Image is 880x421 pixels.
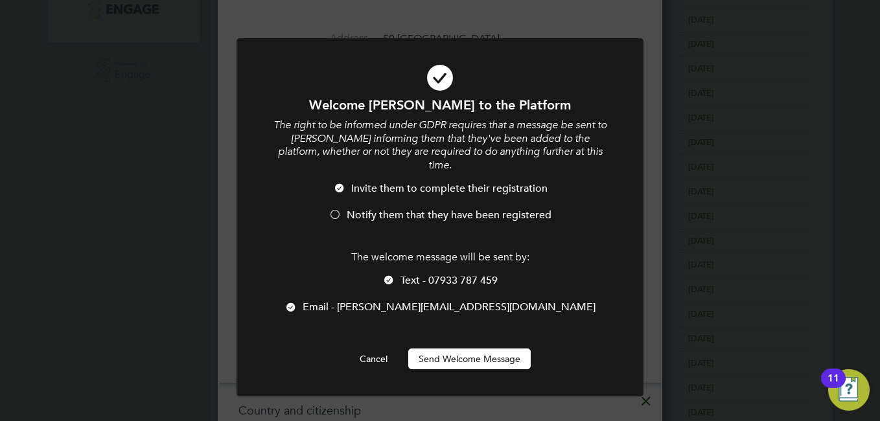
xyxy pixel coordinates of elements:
h1: Welcome [PERSON_NAME] to the Platform [272,97,608,113]
button: Open Resource Center, 11 new notifications [828,369,870,411]
p: The welcome message will be sent by: [272,251,608,264]
span: Email - [PERSON_NAME][EMAIL_ADDRESS][DOMAIN_NAME] [303,301,596,313]
div: 11 [828,378,839,395]
button: Cancel [349,348,398,369]
button: Send Welcome Message [408,348,531,369]
span: Text - 07933 787 459 [400,274,498,287]
span: Invite them to complete their registration [351,182,548,195]
i: The right to be informed under GDPR requires that a message be sent to [PERSON_NAME] informing th... [273,119,607,172]
span: Notify them that they have been registered [347,209,551,222]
